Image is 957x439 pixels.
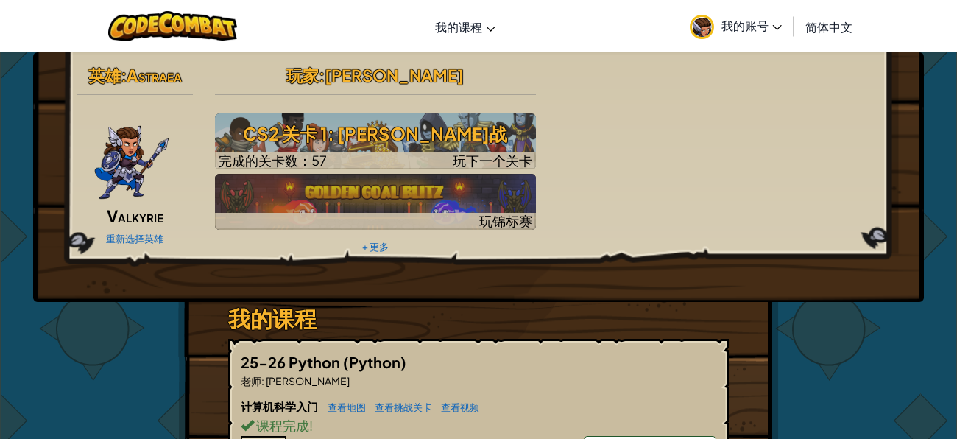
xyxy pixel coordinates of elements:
a: 我的账号 [682,3,789,49]
h3: 我的课程 [228,302,729,335]
a: 查看地图 [320,401,366,413]
span: [PERSON_NAME] [325,65,464,85]
img: CodeCombat logo [108,11,237,41]
img: Golden Goal [215,174,537,230]
img: ValkyriePose.png [93,113,170,202]
span: : [319,65,325,85]
span: 玩家 [286,65,319,85]
a: 查看挑战关卡 [367,401,432,413]
span: : [261,374,264,387]
span: 我的账号 [721,18,782,33]
span: 老师 [241,374,261,387]
span: 玩锦标赛 [479,212,532,229]
span: 我的课程 [435,19,482,35]
span: Astraea [127,65,182,85]
span: 完成的关卡数：57 [219,152,327,169]
span: 课程完成 [254,417,309,434]
a: 重新选择英雄 [106,233,163,245]
h3: CS2 关卡 1: [PERSON_NAME]战 [215,117,537,150]
span: : [121,65,127,85]
span: 计算机科学入门 [241,399,320,413]
img: avatar [690,15,714,39]
span: 简体中文 [805,19,852,35]
span: 玩下一个关卡 [453,152,532,169]
img: CS2 关卡 1: 平原森林保卫战 [215,113,537,169]
a: 我的课程 [428,7,503,46]
span: ! [309,417,313,434]
span: 25-26 Python [241,353,343,371]
span: 英雄 [88,65,121,85]
a: 玩下一个关卡 [215,113,537,169]
span: [PERSON_NAME] [264,374,350,387]
a: + 更多 [362,241,389,253]
span: Valkyrie [107,206,163,226]
a: 查看视频 [434,401,479,413]
span: (Python) [343,353,406,371]
a: 玩锦标赛 [215,174,537,230]
a: 简体中文 [798,7,860,46]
